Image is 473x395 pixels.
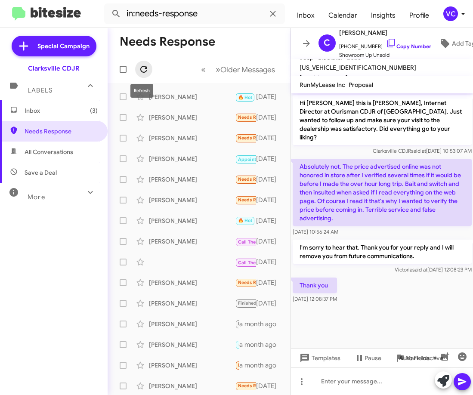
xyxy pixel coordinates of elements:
div: [DATE] [256,258,284,266]
div: thats very close to me can i see a walk around of the vehicle please [235,216,256,225]
div: Victoria, I would love to make a deal. I want to buy two new cars by the end of this year. Tradin... [235,195,256,205]
span: Call Them [238,260,260,265]
div: Actually a little. Got a car [PERSON_NAME] quote out of curiosity [235,360,239,370]
div: Hi [PERSON_NAME] im currently working with [PERSON_NAME] at Ourisman to sell these cars we are ju... [235,133,256,143]
p: I'm sorry to hear that. Thank you for your reply and I will remove you from future communications. [293,240,472,264]
div: [PERSON_NAME] [149,320,235,328]
span: [PERSON_NAME] [300,74,348,82]
span: C [324,36,330,50]
div: [DATE] [256,382,284,390]
span: [DATE] 10:56:24 AM [293,228,338,235]
span: Not-Interested [238,321,271,327]
span: » [216,64,220,75]
div: [DATE] [256,134,284,142]
div: [PERSON_NAME] [149,299,235,308]
a: Insights [364,3,402,28]
span: [DATE] 12:08:37 PM [293,296,337,302]
div: [PERSON_NAME] [149,93,235,101]
span: Needs Response [238,176,275,182]
span: RunMyLease Inc [300,81,345,89]
p: Hi [PERSON_NAME] this is [PERSON_NAME], Internet Director at Ourisman CDJR of [GEOGRAPHIC_DATA]. ... [293,95,472,145]
div: [PERSON_NAME] [149,196,235,204]
span: said at [411,148,426,154]
h1: Needs Response [120,35,215,49]
span: Inbox [25,106,98,115]
span: Needs Response [238,362,275,368]
span: Auto Fields [399,350,440,366]
a: Profile [402,3,436,28]
p: Absolutely not. The price advertised online was not honored in store after I verified several tim... [293,159,472,226]
div: Do you have a velvet red Sumitt in stock? [235,112,256,122]
a: Inbox [290,3,322,28]
button: Pause [347,350,388,366]
div: [PERSON_NAME] [149,154,235,163]
span: Labels [28,86,53,94]
div: Clarksville CDJR [28,64,80,73]
span: 🔥 Hot [238,342,253,347]
span: (3) [90,106,98,115]
span: Showroom Up Unsold [339,51,431,59]
div: [PERSON_NAME] [149,278,235,287]
div: [DATE] [256,154,284,163]
button: Next [210,61,280,78]
span: Save a Deal [25,168,57,177]
div: [DATE] [256,113,284,122]
a: Copy Number [386,43,431,49]
div: VC [443,6,458,21]
span: More [28,193,45,201]
span: « [201,64,206,75]
span: Pause [365,350,381,366]
div: [DATE] [256,299,284,308]
div: No idea what are you talking about. [235,381,256,391]
div: [DATE] [256,278,284,287]
div: Inbound Call [235,236,256,247]
span: Needs Response [238,135,275,141]
span: [US_VEHICLE_IDENTIFICATION_NUMBER] [300,64,416,71]
span: [PHONE_NUMBER] [339,38,431,51]
div: [DATE] [256,216,284,225]
span: Needs Response [238,383,275,389]
button: Auto Fields [392,350,447,366]
div: [PERSON_NAME] [149,382,235,390]
div: [PERSON_NAME] [149,237,235,246]
div: [PERSON_NAME] [149,175,235,184]
nav: Page navigation example [196,61,280,78]
div: [PERSON_NAME] [149,216,235,225]
input: Search [104,3,285,24]
div: [PERSON_NAME] [149,134,235,142]
div: Inbound Call [235,153,256,164]
button: Previous [196,61,211,78]
div: Yep I know. But unless it was a ridiculous deal that benefits me why would I consider it if I was... [235,298,256,308]
span: All Conversations [25,148,73,156]
span: Needs Response [238,197,275,203]
span: Older Messages [220,65,275,74]
div: a month ago [239,320,283,328]
div: Hello. I am not interested unless you are willing to pay a premium on its value. [235,278,256,287]
a: Special Campaign [12,36,96,56]
div: Refresh [130,84,153,98]
div: [PERSON_NAME] [149,340,235,349]
span: [PERSON_NAME] [339,28,431,38]
span: Needs Response [25,127,98,136]
span: Needs Response [238,114,275,120]
div: [DATE] [256,196,284,204]
div: [DATE] [256,175,284,184]
span: Clarksville CDJR [DATE] 10:53:07 AM [372,148,471,154]
div: a month ago [239,340,283,349]
div: a month ago [239,361,283,370]
span: Proposal [349,81,373,89]
div: Inbound Call [235,256,256,267]
span: Needs Response [238,280,275,285]
div: [PERSON_NAME] [149,113,235,122]
span: 🔥 Hot [238,218,253,223]
div: Okay. [235,339,239,349]
button: Templates [291,350,347,366]
div: Will do [235,174,256,184]
span: said at [412,266,427,273]
span: Templates [298,350,340,366]
div: [DATE] [256,237,284,246]
a: Calendar [322,3,364,28]
span: Finished [238,300,257,306]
